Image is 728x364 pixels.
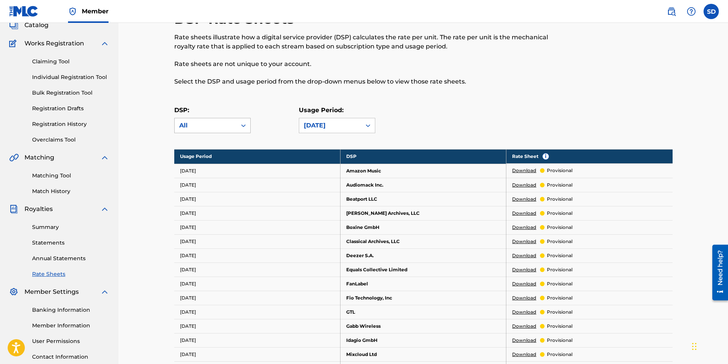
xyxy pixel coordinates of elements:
[9,205,18,214] img: Royalties
[100,39,109,48] img: expand
[512,295,536,301] a: Download
[174,248,340,263] td: [DATE]
[512,196,536,203] a: Download
[100,205,109,214] img: expand
[9,287,18,296] img: Member Settings
[340,164,506,178] td: Amazon Music
[174,220,340,234] td: [DATE]
[82,7,109,16] span: Member
[24,21,49,30] span: Catalog
[32,306,109,314] a: Banking Information
[684,4,699,19] div: Help
[100,153,109,162] img: expand
[174,164,340,178] td: [DATE]
[32,353,109,361] a: Contact Information
[704,4,719,19] div: User Menu
[174,60,558,69] p: Rate sheets are not unique to your account.
[512,238,536,245] a: Download
[179,121,232,130] div: All
[32,337,109,345] a: User Permissions
[32,270,109,278] a: Rate Sheets
[547,224,572,231] p: provisional
[512,309,536,316] a: Download
[687,7,696,16] img: help
[512,224,536,231] a: Download
[692,335,697,358] div: Drag
[174,333,340,347] td: [DATE]
[512,337,536,344] a: Download
[512,266,536,273] a: Download
[547,196,572,203] p: provisional
[174,291,340,305] td: [DATE]
[174,106,189,114] label: DSP:
[32,120,109,128] a: Registration History
[547,295,572,301] p: provisional
[667,7,676,16] img: search
[32,73,109,81] a: Individual Registration Tool
[512,252,536,259] a: Download
[506,149,672,164] th: Rate Sheet
[174,178,340,192] td: [DATE]
[664,4,679,19] a: Public Search
[340,333,506,347] td: Idagio GmbH
[32,254,109,263] a: Annual Statements
[304,121,357,130] div: [DATE]
[299,106,344,114] label: Usage Period:
[707,242,728,303] iframe: Resource Center
[547,182,572,188] p: provisional
[100,287,109,296] img: expand
[340,277,506,291] td: FanLabel
[24,287,79,296] span: Member Settings
[24,153,54,162] span: Matching
[340,305,506,319] td: GTL
[547,167,572,174] p: provisional
[32,89,109,97] a: Bulk Registration Tool
[547,280,572,287] p: provisional
[32,172,109,180] a: Matching Tool
[32,239,109,247] a: Statements
[340,149,506,164] th: DSP
[32,223,109,231] a: Summary
[512,167,536,174] a: Download
[340,220,506,234] td: Boxine GmbH
[9,6,39,17] img: MLC Logo
[547,266,572,273] p: provisional
[547,238,572,245] p: provisional
[547,323,572,330] p: provisional
[32,187,109,195] a: Match History
[174,192,340,206] td: [DATE]
[68,7,77,16] img: Top Rightsholder
[512,182,536,188] a: Download
[32,58,109,66] a: Claiming Tool
[547,309,572,316] p: provisional
[174,149,340,164] th: Usage Period
[340,192,506,206] td: Beatport LLC
[174,305,340,319] td: [DATE]
[547,252,572,259] p: provisional
[32,136,109,144] a: Overclaims Tool
[340,263,506,277] td: Equals Collective Limited
[174,347,340,361] td: [DATE]
[690,327,728,364] iframe: Chat Widget
[174,206,340,220] td: [DATE]
[512,280,536,287] a: Download
[340,319,506,333] td: Gabb Wireless
[174,33,558,51] p: Rate sheets illustrate how a digital service provider (DSP) calculates the rate per unit. The rat...
[340,234,506,248] td: Classical Archives, LLC
[32,105,109,113] a: Registration Drafts
[340,291,506,305] td: Fio Technology, Inc
[547,351,572,358] p: provisional
[547,210,572,217] p: provisional
[512,210,536,217] a: Download
[9,153,19,162] img: Matching
[174,77,558,86] p: Select the DSP and usage period from the drop-down menus below to view those rate sheets.
[174,319,340,333] td: [DATE]
[9,39,19,48] img: Works Registration
[174,263,340,277] td: [DATE]
[174,277,340,291] td: [DATE]
[512,323,536,330] a: Download
[340,206,506,220] td: [PERSON_NAME] Archives, LLC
